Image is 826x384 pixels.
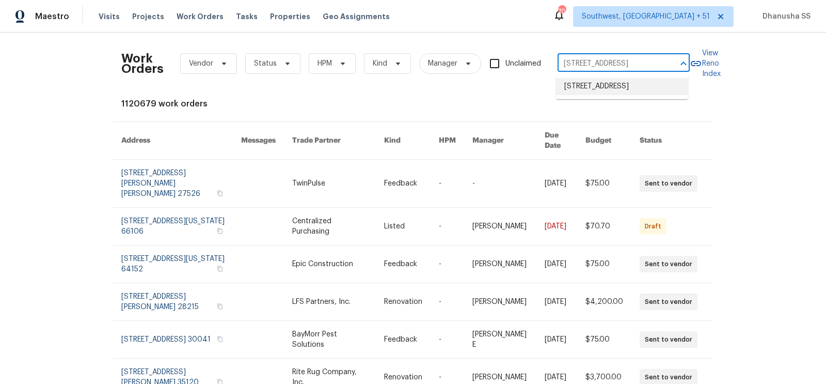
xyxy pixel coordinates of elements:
[121,53,164,74] h2: Work Orders
[215,189,225,198] button: Copy Address
[215,264,225,273] button: Copy Address
[558,6,565,17] div: 708
[464,283,536,321] td: [PERSON_NAME]
[582,11,710,22] span: Southwest, [GEOGRAPHIC_DATA] + 51
[284,245,375,283] td: Epic Construction
[215,226,225,236] button: Copy Address
[132,11,164,22] span: Projects
[536,122,577,160] th: Due Date
[464,122,536,160] th: Manager
[215,334,225,344] button: Copy Address
[236,13,258,20] span: Tasks
[577,122,631,160] th: Budget
[376,283,431,321] td: Renovation
[284,122,375,160] th: Trade Partner
[505,58,541,69] span: Unclaimed
[189,58,213,69] span: Vendor
[177,11,224,22] span: Work Orders
[376,160,431,208] td: Feedback
[215,302,225,311] button: Copy Address
[690,48,721,79] a: View Reno Index
[284,321,375,359] td: BayMorr Pest Solutions
[373,58,387,69] span: Kind
[431,321,464,359] td: -
[323,11,390,22] span: Geo Assignments
[376,245,431,283] td: Feedback
[317,58,332,69] span: HPM
[758,11,811,22] span: Dhanusha SS
[431,122,464,160] th: HPM
[464,245,536,283] td: [PERSON_NAME]
[676,56,691,71] button: Close
[556,78,688,95] li: [STREET_ADDRESS]
[284,160,375,208] td: TwinPulse
[376,208,431,245] td: Listed
[431,245,464,283] td: -
[428,58,457,69] span: Manager
[254,58,277,69] span: Status
[284,283,375,321] td: LFS Partners, Inc.
[270,11,310,22] span: Properties
[113,122,233,160] th: Address
[35,11,69,22] span: Maestro
[376,122,431,160] th: Kind
[233,122,284,160] th: Messages
[376,321,431,359] td: Feedback
[121,99,705,109] div: 1120679 work orders
[431,160,464,208] td: -
[284,208,375,245] td: Centralized Purchasing
[558,56,661,72] input: Enter in an address
[99,11,120,22] span: Visits
[631,122,713,160] th: Status
[464,321,536,359] td: [PERSON_NAME] E
[431,283,464,321] td: -
[464,160,536,208] td: -
[431,208,464,245] td: -
[464,208,536,245] td: [PERSON_NAME]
